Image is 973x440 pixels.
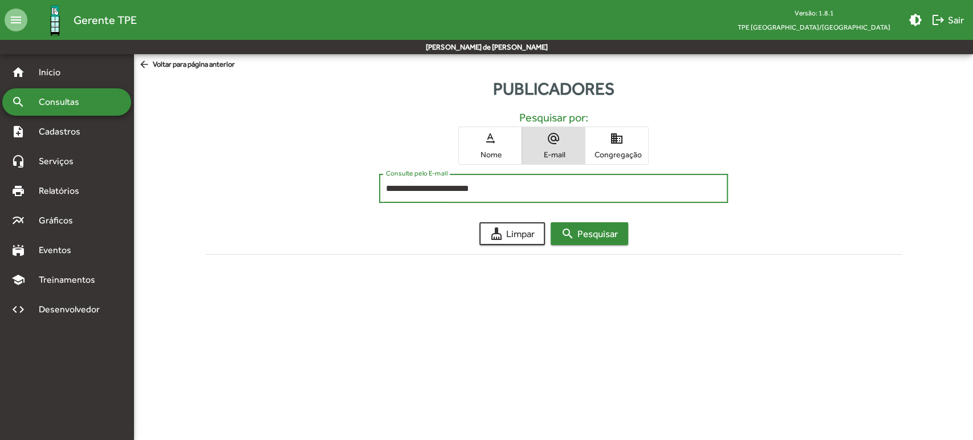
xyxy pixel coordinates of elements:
mat-icon: cleaning_services [490,227,503,241]
mat-icon: arrow_back [139,59,153,71]
h5: Pesquisar por: [214,111,893,124]
button: Nome [459,127,522,164]
mat-icon: multiline_chart [11,214,25,227]
mat-icon: brightness_medium [909,13,922,27]
span: Consultas [32,95,94,109]
span: Gráficos [32,214,88,227]
mat-icon: text_rotation_none [483,132,497,145]
span: Sair [931,10,964,30]
span: Nome [462,149,519,160]
span: Gerente TPE [74,11,137,29]
mat-icon: logout [931,13,945,27]
span: Pesquisar [561,223,618,244]
mat-icon: alternate_email [547,132,560,145]
a: Gerente TPE [27,2,137,39]
span: Relatórios [32,184,94,198]
mat-icon: school [11,273,25,287]
span: Início [32,66,77,79]
mat-icon: menu [5,9,27,31]
mat-icon: headset_mic [11,154,25,168]
mat-icon: search [11,95,25,109]
button: Pesquisar [551,222,628,245]
mat-icon: home [11,66,25,79]
button: Sair [927,10,968,30]
button: E-mail [522,127,585,164]
span: Treinamentos [32,273,109,287]
span: Congregação [588,149,645,160]
span: TPE [GEOGRAPHIC_DATA]/[GEOGRAPHIC_DATA] [728,20,899,34]
mat-icon: domain [610,132,624,145]
div: Versão: 1.8.1 [728,6,899,20]
mat-icon: stadium [11,243,25,257]
mat-icon: note_add [11,125,25,138]
mat-icon: search [561,227,575,241]
span: Voltar para página anterior [139,59,235,71]
span: Limpar [490,223,535,244]
mat-icon: print [11,184,25,198]
span: E-mail [525,149,582,160]
span: Serviços [32,154,89,168]
button: Limpar [479,222,545,245]
span: Eventos [32,243,87,257]
span: Cadastros [32,125,95,138]
div: Publicadores [134,76,973,101]
img: Logo [36,2,74,39]
button: Congregação [585,127,648,164]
